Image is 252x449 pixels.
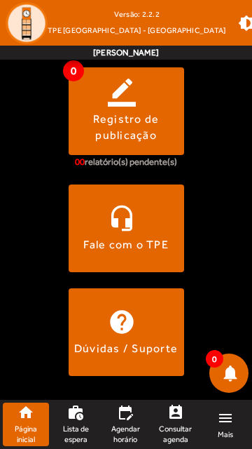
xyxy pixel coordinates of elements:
a: Consultar agenda [153,403,199,446]
div: relatório(s) pendente(s) [75,155,177,169]
a: Página inicial [3,403,49,446]
a: Agendar horário [102,403,148,446]
button: Fale com o TPE [69,185,184,272]
span: 00 [75,156,85,167]
mat-icon: home [17,404,34,421]
div: Versão: 2.2.2 [48,6,225,23]
mat-icon: menu [217,410,234,427]
mat-icon: perm_contact_calendar [167,404,184,421]
span: Agendar horário [108,424,143,444]
div: Dúvidas / Suporte [74,341,178,356]
div: Fale com o TPE [83,237,169,253]
span: Mais [218,429,233,440]
div: Registro de publicação [69,112,184,143]
span: Consultar agenda [158,424,193,444]
button: Registro de publicação [69,67,184,155]
img: Logo TPE [6,2,48,44]
button: Dúvidas / Suporte [69,288,184,376]
span: Página inicial [8,424,43,444]
mat-icon: edit_calendar [117,404,134,421]
span: 0 [63,60,84,81]
a: Mais [202,403,249,446]
span: TPE [GEOGRAPHIC_DATA] - [GEOGRAPHIC_DATA] [48,23,225,37]
a: Lista de espera [52,403,99,446]
span: 0 [206,350,223,368]
span: Lista de espera [58,424,93,444]
mat-icon: work_history [67,404,84,421]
